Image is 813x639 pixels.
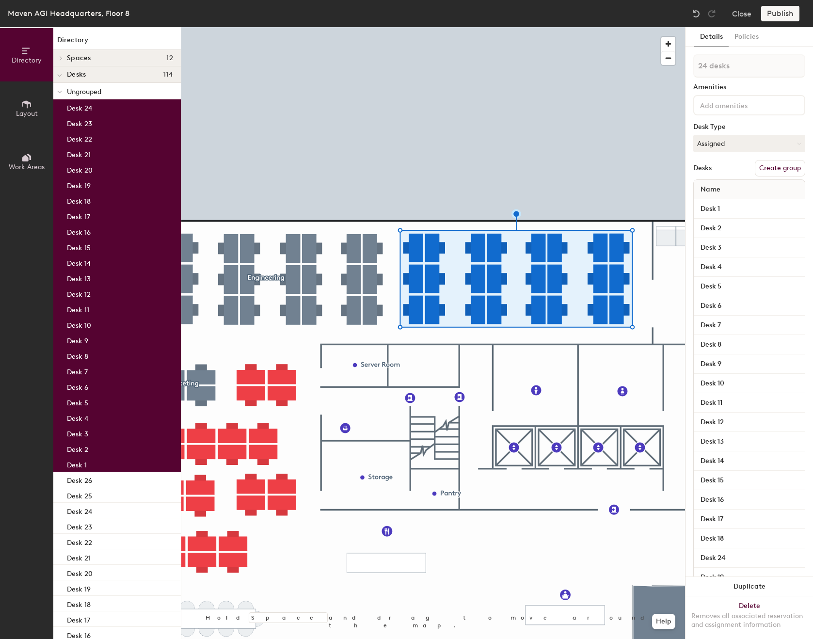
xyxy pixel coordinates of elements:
[696,299,803,313] input: Unnamed desk
[67,567,93,578] p: Desk 20
[67,303,89,314] p: Desk 11
[163,71,173,79] span: 114
[67,54,91,62] span: Spaces
[9,163,45,171] span: Work Areas
[696,551,803,565] input: Unnamed desk
[67,427,88,438] p: Desk 3
[685,577,813,596] button: Duplicate
[67,132,92,144] p: Desk 22
[67,194,91,206] p: Desk 18
[729,27,765,47] button: Policies
[67,334,88,345] p: Desk 9
[12,56,42,64] span: Directory
[696,512,803,526] input: Unnamed desk
[693,135,805,152] button: Assigned
[67,101,92,112] p: Desk 24
[696,396,803,410] input: Unnamed desk
[67,365,88,376] p: Desk 7
[698,99,785,111] input: Add amenities
[67,443,88,454] p: Desk 2
[67,319,91,330] p: Desk 10
[67,613,90,624] p: Desk 17
[696,377,803,390] input: Unnamed desk
[67,505,92,516] p: Desk 24
[67,520,92,531] p: Desk 23
[8,7,129,19] div: Maven AGI Headquarters, Floor 8
[67,225,91,237] p: Desk 16
[67,598,91,609] p: Desk 18
[67,179,91,190] p: Desk 19
[67,272,91,283] p: Desk 13
[67,288,91,299] p: Desk 12
[16,110,38,118] span: Layout
[67,256,91,268] p: Desk 14
[67,350,88,361] p: Desk 8
[691,612,807,629] div: Removes all associated reservation and assignment information
[67,582,91,593] p: Desk 19
[696,357,803,371] input: Unnamed desk
[696,241,803,255] input: Unnamed desk
[693,83,805,91] div: Amenities
[696,181,725,198] span: Name
[707,9,717,18] img: Redo
[696,532,803,545] input: Unnamed desk
[694,27,729,47] button: Details
[67,474,92,485] p: Desk 26
[67,163,93,175] p: Desk 20
[67,241,91,252] p: Desk 15
[53,35,181,50] h1: Directory
[696,454,803,468] input: Unnamed desk
[696,435,803,448] input: Unnamed desk
[696,280,803,293] input: Unnamed desk
[67,210,90,221] p: Desk 17
[67,396,88,407] p: Desk 5
[696,260,803,274] input: Unnamed desk
[166,54,173,62] span: 12
[67,489,92,500] p: Desk 25
[67,551,91,562] p: Desk 21
[693,164,712,172] div: Desks
[652,614,675,629] button: Help
[67,71,86,79] span: Desks
[696,202,803,216] input: Unnamed desk
[696,474,803,487] input: Unnamed desk
[755,160,805,176] button: Create group
[696,571,803,584] input: Unnamed desk
[696,493,803,507] input: Unnamed desk
[696,319,803,332] input: Unnamed desk
[67,381,88,392] p: Desk 6
[691,9,701,18] img: Undo
[693,123,805,131] div: Desk Type
[67,412,88,423] p: Desk 4
[696,338,803,351] input: Unnamed desk
[67,148,91,159] p: Desk 21
[67,88,101,96] span: Ungrouped
[696,415,803,429] input: Unnamed desk
[732,6,751,21] button: Close
[685,596,813,639] button: DeleteRemoves all associated reservation and assignment information
[696,222,803,235] input: Unnamed desk
[67,117,92,128] p: Desk 23
[67,458,87,469] p: Desk 1
[67,536,92,547] p: Desk 22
